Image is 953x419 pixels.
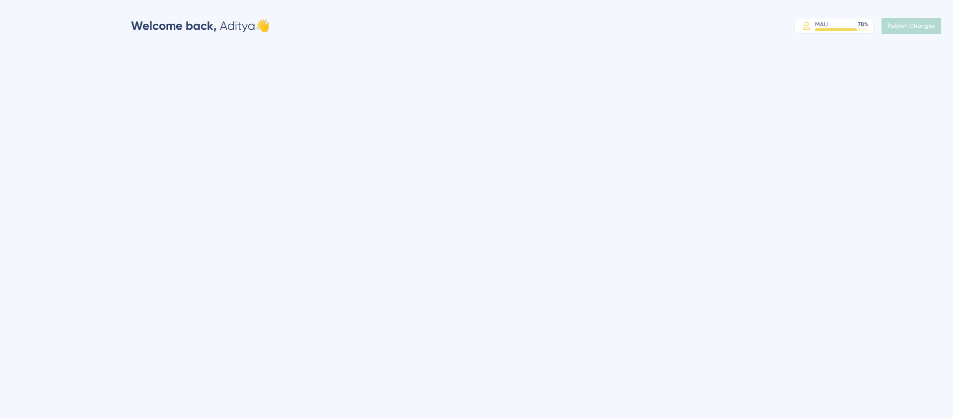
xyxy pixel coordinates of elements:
[131,18,270,34] div: Aditya 👋
[815,20,828,28] div: MAU
[882,18,941,34] button: Publish Changes
[858,20,869,28] div: 78 %
[887,22,935,30] span: Publish Changes
[131,18,217,33] span: Welcome back,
